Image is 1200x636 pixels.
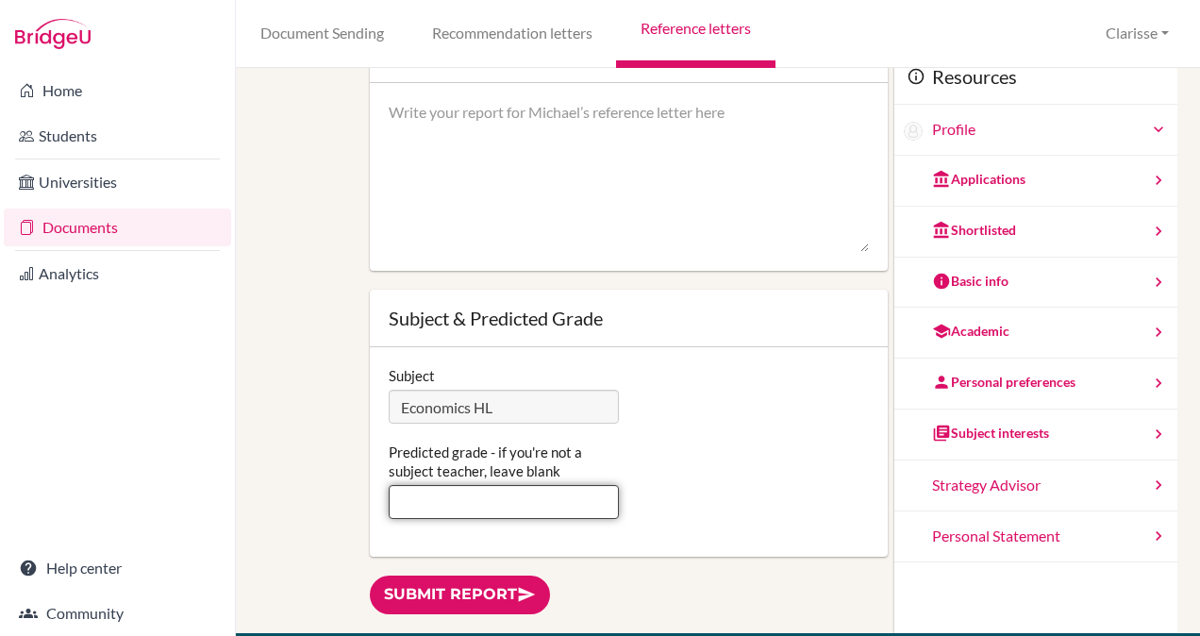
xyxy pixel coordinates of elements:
[894,156,1177,207] a: Applications
[894,258,1177,309] a: Basic info
[894,49,1177,106] div: Resources
[894,359,1177,410] a: Personal preferences
[932,373,1075,392] div: Personal preferences
[4,117,231,155] a: Students
[4,549,231,587] a: Help center
[389,366,435,385] label: Subject
[932,170,1025,189] div: Applications
[932,272,1008,291] div: Basic info
[904,122,923,141] img: Michael Bohner
[1097,16,1177,51] button: Clarisse
[370,576,550,614] a: Submit report
[4,72,231,109] a: Home
[894,308,1177,359] a: Academic
[932,221,1016,240] div: Shortlisted
[894,410,1177,460] a: Subject interests
[932,424,1049,443] div: Subject interests
[4,209,231,246] a: Documents
[894,207,1177,258] a: Shortlisted
[894,511,1177,562] a: Personal Statement
[15,19,91,49] img: Bridge-U
[4,594,231,632] a: Community
[932,322,1009,341] div: Academic
[894,460,1177,511] a: Strategy Advisor
[389,443,619,480] label: Predicted grade - if you're not a subject teacher, leave blank
[4,255,231,293] a: Analytics
[4,163,231,201] a: Universities
[389,309,869,327] div: Subject & Predicted Grade
[932,119,1168,141] a: Profile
